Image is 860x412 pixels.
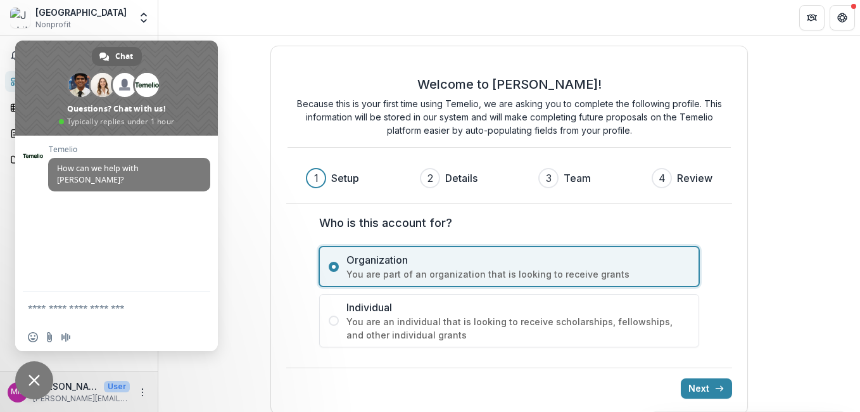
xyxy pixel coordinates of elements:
p: User [104,381,130,392]
span: Insert an emoji [28,332,38,342]
button: More [135,385,150,400]
button: Get Help [830,5,855,30]
div: [GEOGRAPHIC_DATA] [35,6,127,19]
div: Marissa Castro Mikoy [11,388,25,396]
p: [PERSON_NAME] [PERSON_NAME] [33,380,99,393]
span: You are part of an organization that is looking to receive grants [346,267,690,281]
button: Next [681,378,732,399]
a: Proposals [5,123,153,144]
div: 4 [659,171,666,186]
span: Organization [346,252,690,267]
p: Because this is your first time using Temelio, we are asking you to complete the following profil... [288,97,731,137]
p: [PERSON_NAME][EMAIL_ADDRESS][DOMAIN_NAME] [33,393,130,404]
span: How can we help with [PERSON_NAME]? [57,163,139,185]
a: Dashboard [5,71,153,92]
img: Jubilee Park & Community Center [10,8,30,28]
span: Individual [346,300,690,315]
a: Tasks [5,97,153,118]
span: Send a file [44,332,54,342]
div: 1 [314,171,319,186]
div: 2 [427,171,433,186]
h3: Details [445,171,477,186]
button: Open entity switcher [135,5,153,30]
span: Temelio [48,145,210,154]
h3: Setup [331,171,359,186]
textarea: Compose your message... [28,302,177,314]
h3: Review [677,171,712,186]
div: Close chat [15,361,53,399]
span: You are an individual that is looking to receive scholarships, fellowships, and other individual ... [346,315,690,342]
a: Documents [5,149,153,170]
span: Nonprofit [35,19,71,30]
span: Chat [115,47,133,66]
button: Notifications [5,46,153,66]
div: Chat [92,47,142,66]
h2: Welcome to [PERSON_NAME]! [417,77,602,92]
h3: Team [564,171,591,186]
label: Who is this account for? [319,214,692,231]
div: 3 [546,171,552,186]
div: Progress [306,168,712,188]
button: Partners [799,5,825,30]
span: Audio message [61,332,71,342]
